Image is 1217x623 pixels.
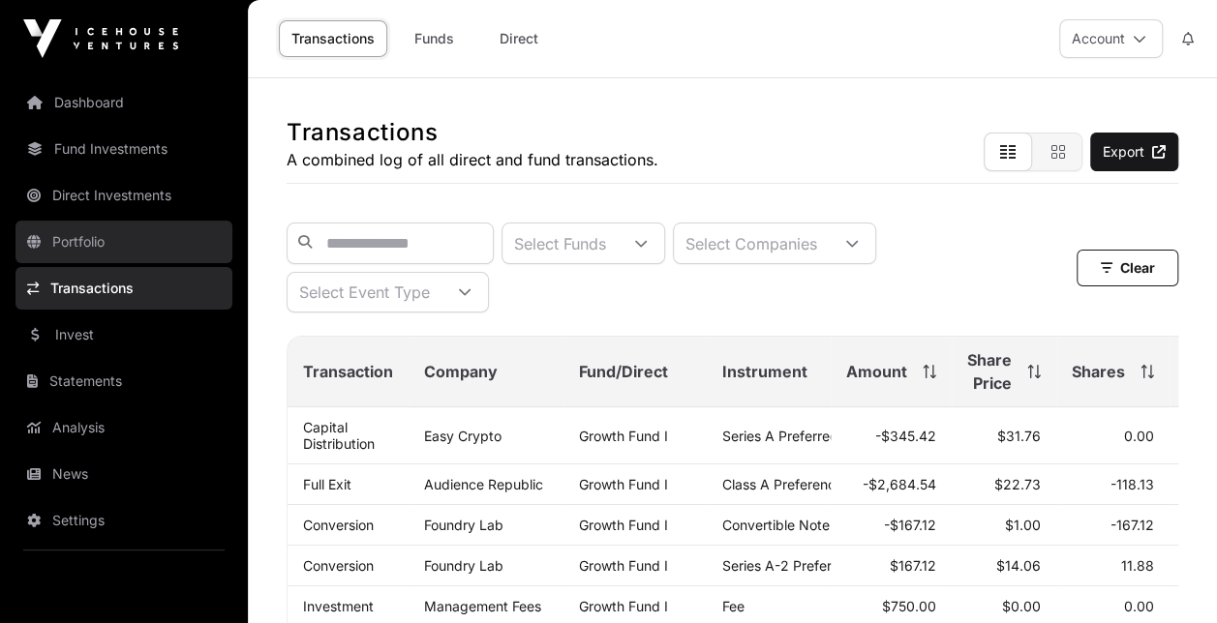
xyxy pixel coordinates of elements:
[1120,530,1217,623] iframe: Chat Widget
[1077,250,1178,286] button: Clear
[502,223,618,263] div: Select Funds
[23,19,178,58] img: Icehouse Ventures Logo
[831,505,952,546] td: -$167.12
[722,517,888,533] span: Convertible Note ([DATE])
[303,476,351,492] a: Full Exit
[287,148,658,171] p: A combined log of all direct and fund transactions.
[15,499,232,542] a: Settings
[424,428,502,444] a: Easy Crypto
[1124,428,1154,444] span: 0.00
[1111,476,1154,492] span: -118.13
[579,557,668,574] a: Growth Fund I
[287,117,658,148] h1: Transactions
[279,20,387,57] a: Transactions
[424,476,543,492] a: Audience Republic
[674,223,829,263] div: Select Companies
[997,428,1041,444] span: $31.76
[579,517,668,533] a: Growth Fund I
[395,20,472,57] a: Funds
[722,476,891,492] span: Class A Preference Shares
[579,598,668,614] a: Growth Fund I
[831,407,952,464] td: -$345.42
[1111,517,1154,533] span: -167.12
[15,81,232,124] a: Dashboard
[15,360,232,402] a: Statements
[15,174,232,217] a: Direct Investments
[15,221,232,263] a: Portfolio
[15,406,232,449] a: Analysis
[1059,19,1163,58] button: Account
[424,517,503,533] a: Foundry Lab
[831,464,952,505] td: -$2,684.54
[15,313,232,356] a: Invest
[1002,598,1041,614] span: $0.00
[303,360,393,383] span: Transaction
[579,476,668,492] a: Growth Fund I
[722,360,807,383] span: Instrument
[1005,517,1041,533] span: $1.00
[303,598,374,614] a: Investment
[15,453,232,495] a: News
[303,557,374,574] a: Conversion
[722,598,745,614] span: Fee
[424,360,498,383] span: Company
[831,546,952,586] td: $167.12
[303,517,374,533] a: Conversion
[967,348,1012,395] span: Share Price
[15,267,232,310] a: Transactions
[1072,360,1125,383] span: Shares
[424,598,548,614] p: Management Fees
[994,476,1041,492] span: $22.73
[480,20,558,57] a: Direct
[722,557,894,574] span: Series A-2 Preferred Stock
[1090,133,1178,171] a: Export
[288,273,441,311] div: Select Event Type
[579,360,668,383] span: Fund/Direct
[846,360,907,383] span: Amount
[579,428,668,444] a: Growth Fund I
[15,128,232,170] a: Fund Investments
[424,557,503,574] a: Foundry Lab
[996,557,1041,574] span: $14.06
[303,419,375,452] a: Capital Distribution
[722,428,879,444] span: Series A Preferred Share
